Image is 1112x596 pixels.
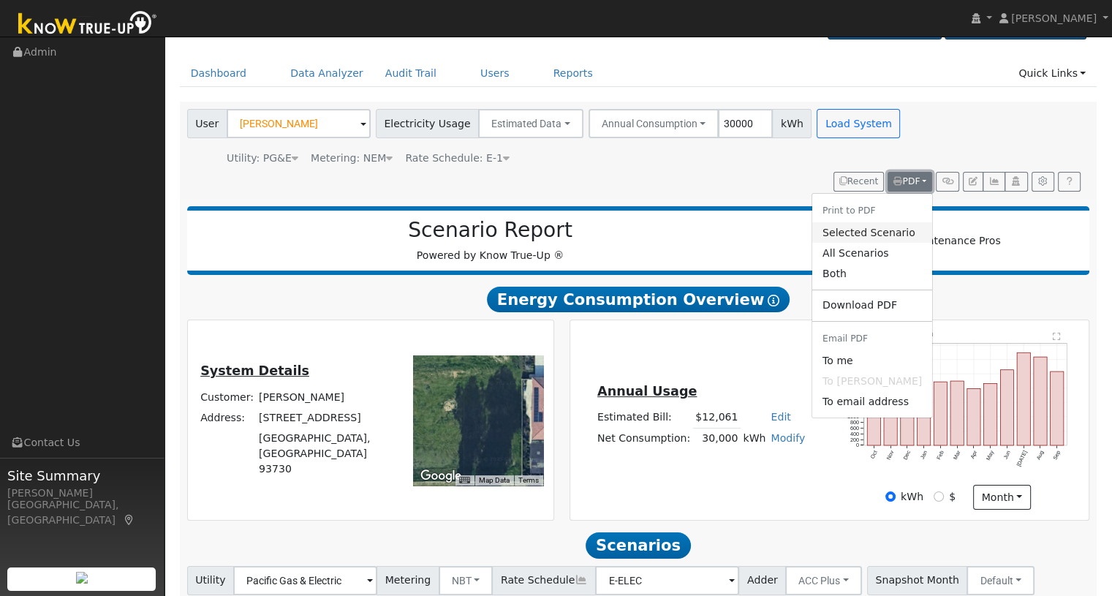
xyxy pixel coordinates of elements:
rect: onclick="" [901,369,914,445]
span: Energy Consumption Overview [487,287,790,313]
text: Aug [1036,450,1046,461]
u: Annual Usage [597,384,697,399]
span: PDF [893,176,920,186]
text: Sep [1053,450,1063,461]
span: User [187,109,227,138]
button: Multi-Series Graph [983,172,1005,192]
button: month [973,485,1031,510]
a: Quick Links [1007,60,1097,87]
button: Recent [833,172,885,192]
td: [PERSON_NAME] [257,387,393,407]
a: Edit [771,411,790,423]
text:  [1054,332,1062,341]
rect: onclick="" [934,382,948,445]
input: kWh [885,491,896,502]
rect: onclick="" [1001,369,1014,445]
a: Dashboard [180,60,258,87]
button: Map Data [479,475,510,486]
text: May [986,449,996,461]
a: Open this area in Google Maps (opens a new window) [417,467,465,486]
td: Estimated Bill: [594,407,692,429]
td: $12,061 [693,407,741,429]
text: 600 [850,425,859,431]
button: Annual Consumption [589,109,719,138]
rect: onclick="" [984,383,997,445]
text: Jun [1003,450,1013,461]
span: Utility [187,566,235,595]
a: Users [469,60,521,87]
button: PDF [888,172,932,192]
button: Generate Report Link [936,172,958,192]
div: Utility: PG&E [227,151,298,166]
td: [GEOGRAPHIC_DATA], [GEOGRAPHIC_DATA] 93730 [257,428,393,479]
input: Select a Utility [233,566,377,595]
a: Data Analyzer [279,60,374,87]
i: Show Help [768,295,779,306]
rect: onclick="" [867,381,880,445]
img: Know True-Up [11,8,164,41]
button: Load System [817,109,900,138]
input: Select a Rate Schedule [595,566,739,595]
span: Scenarios [586,532,690,559]
button: NBT [439,566,493,595]
td: 30,000 [693,428,741,449]
a: Audit Trail [374,60,447,87]
text: Apr [969,449,979,460]
rect: onclick="" [951,381,964,445]
li: Email PDF [812,327,932,351]
td: [STREET_ADDRESS] [257,407,393,428]
a: Selected Scenario [812,222,932,243]
button: Estimated Data [478,109,583,138]
rect: onclick="" [884,384,897,445]
text: 200 [850,437,859,443]
a: Help Link [1058,172,1081,192]
span: No email [812,371,932,391]
span: Site Summary [7,466,156,486]
li: Print to PDF [812,199,932,223]
text: Jan [919,450,928,461]
text: [DATE] [1016,450,1029,468]
h2: Scenario Report [202,218,779,243]
img: Solar Maintenance Pros [868,233,1000,249]
a: jasonp@solarnegotiators.com [812,350,932,371]
text: Feb [936,450,945,461]
div: [GEOGRAPHIC_DATA], [GEOGRAPHIC_DATA] [7,497,156,528]
div: Metering: NEM [311,151,393,166]
button: Edit User [963,172,983,192]
td: Net Consumption: [594,428,692,449]
rect: onclick="" [1051,371,1064,445]
span: kWh [772,109,812,138]
a: Map [123,514,136,526]
td: kWh [741,428,768,449]
a: To email address [812,392,932,412]
td: Address: [198,407,257,428]
a: Modify [771,432,805,444]
text: 0 [856,442,859,448]
text: 800 [850,419,859,426]
span: Snapshot Month [867,566,968,595]
span: [PERSON_NAME] [1011,12,1097,24]
rect: onclick="" [1018,352,1031,445]
input: $ [934,491,944,502]
button: Keyboard shortcuts [459,475,469,486]
span: Metering [377,566,439,595]
span: Alias: None [405,152,510,164]
rect: onclick="" [1035,357,1048,445]
img: Google [417,467,465,486]
text: Nov [885,449,896,461]
a: Reports [542,60,604,87]
text: Dec [902,449,912,461]
label: kWh [901,489,923,505]
rect: onclick="" [918,364,931,445]
input: Select a User [227,109,371,138]
text: 400 [850,431,859,437]
span: Adder [738,566,786,595]
td: Customer: [198,387,257,407]
button: Default [967,566,1035,595]
text: Pull 30,000 kWh [875,330,934,338]
img: retrieve [76,572,88,584]
u: System Details [200,363,309,378]
div: Powered by Know True-Up ® [194,218,787,263]
span: Rate Schedule [492,566,596,595]
text: Oct [869,450,879,460]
